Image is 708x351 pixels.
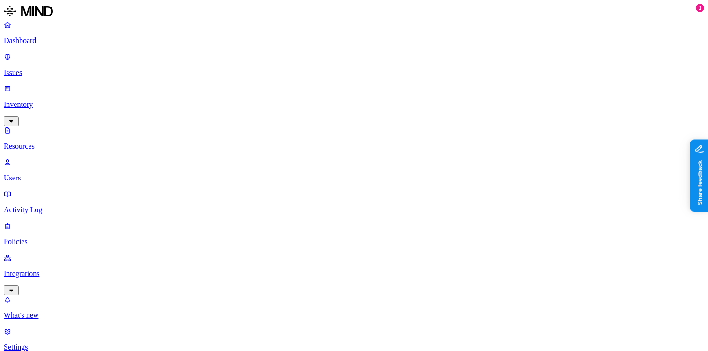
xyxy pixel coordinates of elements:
a: Resources [4,126,704,150]
a: Policies [4,222,704,246]
p: Resources [4,142,704,150]
p: What's new [4,311,704,320]
a: Integrations [4,254,704,294]
div: 1 [696,4,704,12]
p: Users [4,174,704,182]
p: Activity Log [4,206,704,214]
a: Inventory [4,84,704,125]
a: What's new [4,295,704,320]
a: Activity Log [4,190,704,214]
p: Policies [4,238,704,246]
a: Users [4,158,704,182]
p: Dashboard [4,37,704,45]
img: MIND [4,4,53,19]
p: Inventory [4,100,704,109]
a: Dashboard [4,21,704,45]
a: MIND [4,4,704,21]
p: Issues [4,68,704,77]
p: Integrations [4,269,704,278]
a: Issues [4,52,704,77]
